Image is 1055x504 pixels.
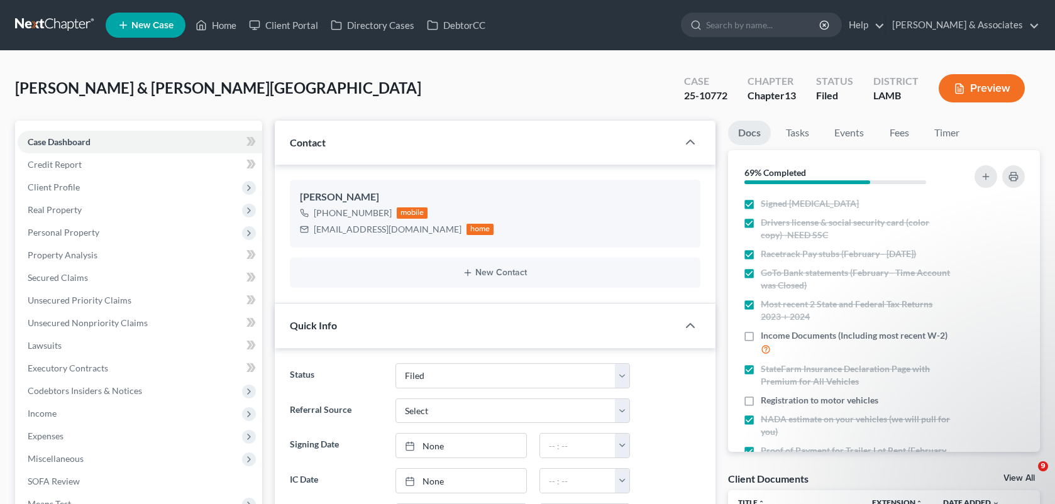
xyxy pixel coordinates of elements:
input: Search by name... [706,13,821,36]
a: None [396,434,526,457]
div: Status [816,74,853,89]
div: District [873,74,919,89]
span: Quick Info [290,319,337,331]
a: Docs [728,121,771,145]
a: View All [1003,474,1035,483]
input: -- : -- [540,469,616,493]
strong: 69% Completed [744,167,806,178]
span: Codebtors Insiders & Notices [28,385,142,396]
a: Fees [879,121,919,145]
span: Personal Property [28,227,99,238]
span: Lawsuits [28,340,62,351]
label: Signing Date [284,433,389,458]
span: 13 [785,89,796,101]
a: Help [842,14,885,36]
a: Unsecured Priority Claims [18,289,262,312]
div: Client Documents [728,472,809,485]
span: [PERSON_NAME] & [PERSON_NAME][GEOGRAPHIC_DATA] [15,79,421,97]
div: home [467,224,494,235]
span: Income [28,408,57,419]
span: Proof of Payment for Trailer Lot Rent (February - Current) [761,444,951,469]
a: Property Analysis [18,244,262,266]
a: [PERSON_NAME] & Associates [886,14,1039,36]
span: Unsecured Nonpriority Claims [28,317,148,328]
label: Referral Source [284,398,389,424]
span: 9 [1038,461,1048,471]
a: Lawsuits [18,334,262,357]
div: [PHONE_NUMBER] [314,207,392,219]
a: Events [824,121,874,145]
span: GoTo Bank statements (February - Time Account was Closed) [761,266,951,292]
div: Chapter [748,74,796,89]
button: Preview [939,74,1025,102]
div: 25-10772 [684,89,727,103]
a: Case Dashboard [18,131,262,153]
span: Unsecured Priority Claims [28,295,131,305]
a: Directory Cases [324,14,421,36]
div: mobile [397,207,428,219]
span: Registration to motor vehicles [761,394,878,407]
iframe: Intercom live chat [1012,461,1042,491]
span: Most recent 2 State and Federal Tax Returns 2023 + 2024 [761,298,951,323]
a: Credit Report [18,153,262,176]
a: Executory Contracts [18,357,262,380]
span: Miscellaneous [28,453,84,464]
span: Case Dashboard [28,136,91,147]
a: Client Portal [243,14,324,36]
span: Income Documents (Including most recent W-2) [761,329,947,342]
a: Home [189,14,243,36]
a: SOFA Review [18,470,262,493]
a: Secured Claims [18,266,262,289]
span: Contact [290,136,326,148]
a: DebtorCC [421,14,492,36]
span: Real Property [28,204,82,215]
span: Executory Contracts [28,363,108,373]
a: None [396,469,526,493]
button: New Contact [300,268,691,278]
span: Client Profile [28,182,80,192]
div: [EMAIL_ADDRESS][DOMAIN_NAME] [314,223,461,236]
span: SOFA Review [28,476,80,486]
span: Credit Report [28,159,82,170]
input: -- : -- [540,434,616,457]
a: Unsecured Nonpriority Claims [18,312,262,334]
label: IC Date [284,468,389,493]
span: Signed [MEDICAL_DATA] [761,197,859,210]
div: Filed [816,89,853,103]
div: LAMB [873,89,919,103]
span: StateFarm Insurance Declaration Page with Premium for All Vehicles [761,363,951,388]
div: Case [684,74,727,89]
label: Status [284,363,389,388]
span: Secured Claims [28,272,88,283]
div: [PERSON_NAME] [300,190,691,205]
a: Tasks [776,121,819,145]
a: Timer [924,121,969,145]
span: Racetrack Pay stubs (February - [DATE]) [761,248,916,260]
span: NADA estimate on your vehicles (we will pull for you) [761,413,951,438]
span: Property Analysis [28,249,97,260]
span: New Case [131,21,174,30]
div: Chapter [748,89,796,103]
span: Expenses [28,430,64,441]
span: Drivers license & social security card (color copy) -NEED SSC [761,216,951,241]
